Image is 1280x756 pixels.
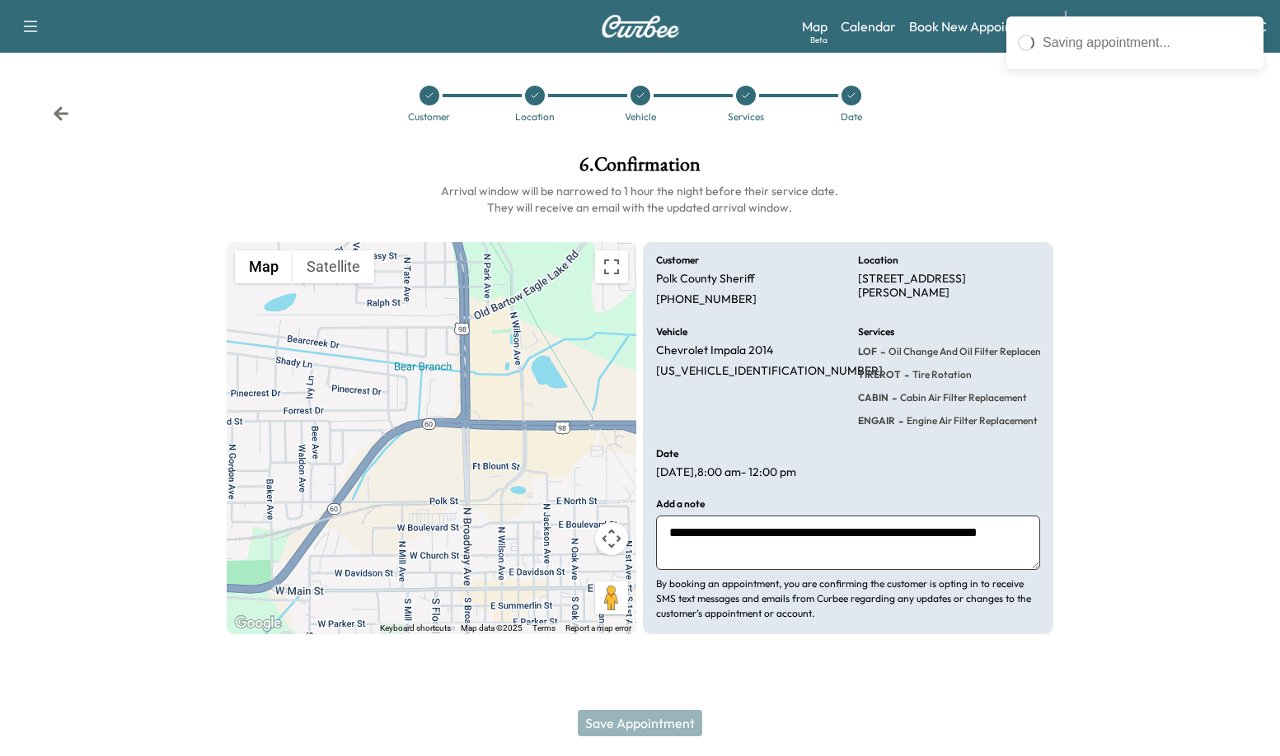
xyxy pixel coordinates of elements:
p: Polk County Sheriff [656,272,755,287]
p: By booking an appointment, you are confirming the customer is opting in to receive SMS text messa... [656,576,1040,621]
h6: Services [858,327,894,337]
span: Oil Change and Oil Filter Replacement [885,345,1058,358]
span: LOF [858,345,877,358]
span: - [888,390,897,406]
span: TIREROT [858,368,901,381]
span: - [877,343,885,360]
div: Back [53,105,69,122]
img: Google [231,613,285,634]
div: Customer [408,112,450,122]
span: CABIN [858,391,888,404]
h6: Arrival window will be narrowed to 1 hour the night before their service date. They will receive ... [227,183,1053,216]
a: Open this area in Google Maps (opens a new window) [231,613,285,634]
span: Map data ©2025 [461,623,523,632]
p: [PHONE_NUMBER] [656,292,757,307]
a: MapBeta [802,16,828,36]
div: Date [841,112,862,122]
span: - [895,413,903,429]
p: Chevrolet Impala 2014 [656,343,773,358]
h6: Customer [656,255,699,265]
p: [STREET_ADDRESS][PERSON_NAME] [858,272,1040,301]
h1: 6 . Confirmation [227,155,1053,183]
div: Location [515,112,555,122]
div: Beta [810,34,828,46]
div: Services [728,112,764,122]
a: Report a map error [565,623,631,632]
h6: Location [858,255,898,265]
span: Tire Rotation [909,368,972,381]
a: Book New Appointment [909,16,1048,36]
span: Engine Air Filter Replacement [903,414,1038,427]
div: Saving appointment... [1043,33,1252,53]
button: Show street map [235,250,293,283]
button: Map camera controls [595,522,628,555]
button: Keyboard shortcuts [380,623,451,634]
a: Terms [532,623,556,632]
button: Drag Pegman onto the map to open Street View [595,581,628,614]
div: Vehicle [625,112,656,122]
button: Toggle fullscreen view [595,250,628,283]
span: - [901,366,909,383]
span: ENGAIR [858,414,895,427]
h6: Vehicle [656,327,687,337]
p: [US_VEHICLE_IDENTIFICATION_NUMBER] [656,364,883,379]
h6: Add a note [656,499,705,509]
span: Cabin Air Filter Replacement [897,391,1027,404]
a: Calendar [841,16,896,36]
h6: Date [656,449,678,459]
button: Show satellite imagery [293,250,374,283]
img: Curbee Logo [601,15,680,38]
p: [DATE] , 8:00 am - 12:00 pm [656,465,796,480]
